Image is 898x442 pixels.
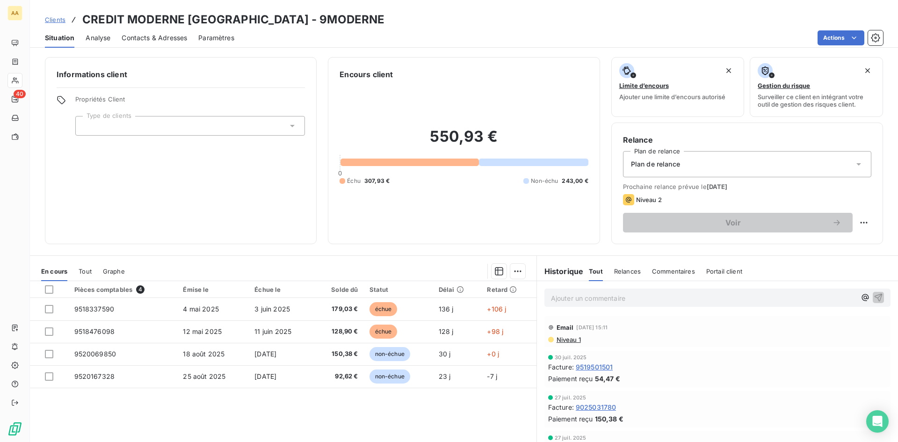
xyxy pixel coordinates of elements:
span: Portail client [706,268,742,275]
span: Voir [634,219,832,226]
span: 23 j [439,372,451,380]
span: 9025031780 [576,402,616,412]
span: 9519501501 [576,362,613,372]
h2: 550,93 € [340,127,588,155]
span: 128 j [439,327,454,335]
span: Surveiller ce client en intégrant votre outil de gestion des risques client. [758,93,875,108]
span: Échu [347,177,361,185]
span: 12 mai 2025 [183,327,222,335]
span: 30 juil. 2025 [555,355,587,360]
span: 150,38 € [319,349,358,359]
span: [DATE] [254,350,276,358]
a: Clients [45,15,65,24]
span: En cours [41,268,67,275]
span: 92,62 € [319,372,358,381]
span: 128,90 € [319,327,358,336]
div: Open Intercom Messenger [866,410,889,433]
span: 11 juin 2025 [254,327,291,335]
div: Échue le [254,286,307,293]
div: Solde dû [319,286,358,293]
span: 25 août 2025 [183,372,225,380]
button: Limite d’encoursAjouter une limite d’encours autorisé [611,57,745,117]
span: Tout [589,268,603,275]
span: 179,03 € [319,304,358,314]
span: 3 juin 2025 [254,305,290,313]
span: Niveau 2 [636,196,662,203]
span: 27 juil. 2025 [555,395,587,400]
div: Retard [487,286,530,293]
span: Paramètres [198,33,234,43]
span: Situation [45,33,74,43]
span: [DATE] [254,372,276,380]
span: Ajouter une limite d’encours autorisé [619,93,725,101]
span: Facture : [548,402,574,412]
button: Gestion du risqueSurveiller ce client en intégrant votre outil de gestion des risques client. [750,57,883,117]
span: 9518476098 [74,327,115,335]
span: 9520069850 [74,350,116,358]
span: +0 j [487,350,499,358]
h6: Informations client [57,69,305,80]
span: Facture : [548,362,574,372]
span: Relances [614,268,641,275]
span: Paiement reçu [548,414,593,424]
h6: Historique [537,266,584,277]
span: Prochaine relance prévue le [623,183,871,190]
span: Non-échu [531,177,558,185]
h6: Relance [623,134,871,145]
div: Émise le [183,286,243,293]
span: 243,00 € [562,177,588,185]
span: 9518337590 [74,305,115,313]
span: Email [557,324,574,331]
span: Clients [45,16,65,23]
span: Commentaires [652,268,695,275]
span: non-échue [369,347,410,361]
span: 0 [338,169,342,177]
span: Gestion du risque [758,82,810,89]
input: Ajouter une valeur [83,122,91,130]
button: Voir [623,213,853,232]
span: 54,47 € [595,374,620,384]
span: 307,93 € [364,177,390,185]
div: Pièces comptables [74,285,172,294]
span: Limite d’encours [619,82,669,89]
span: échue [369,325,398,339]
span: +106 j [487,305,506,313]
span: 30 j [439,350,451,358]
span: 9520167328 [74,372,115,380]
span: 40 [14,90,26,98]
span: Tout [79,268,92,275]
span: 27 juil. 2025 [555,435,587,441]
span: +98 j [487,327,503,335]
span: 136 j [439,305,454,313]
span: 4 [136,285,145,294]
span: Niveau 1 [556,336,581,343]
span: Propriétés Client [75,95,305,109]
span: [DATE] 15:11 [576,325,608,330]
div: Statut [369,286,427,293]
div: AA [7,6,22,21]
span: 150,38 € [595,414,623,424]
span: Plan de relance [631,159,680,169]
span: non-échue [369,370,410,384]
h3: CREDIT MODERNE [GEOGRAPHIC_DATA] - 9MODERNE [82,11,384,28]
h6: Encours client [340,69,393,80]
span: [DATE] [707,183,728,190]
span: 4 mai 2025 [183,305,219,313]
div: Délai [439,286,476,293]
span: 18 août 2025 [183,350,224,358]
span: Graphe [103,268,125,275]
img: Logo LeanPay [7,421,22,436]
span: -7 j [487,372,497,380]
span: Contacts & Adresses [122,33,187,43]
span: Analyse [86,33,110,43]
span: Paiement reçu [548,374,593,384]
span: échue [369,302,398,316]
button: Actions [818,30,864,45]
